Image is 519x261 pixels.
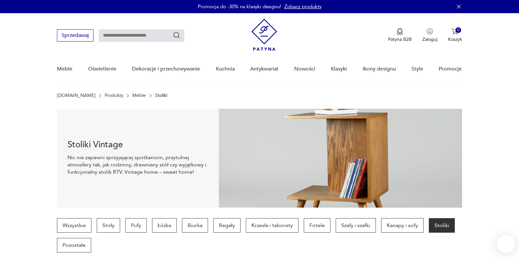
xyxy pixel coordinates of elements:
[57,93,95,98] a: [DOMAIN_NAME]
[246,218,298,233] a: Krzesła i taborety
[363,56,396,82] a: Ikony designu
[57,218,91,233] a: Wszystkie
[105,93,123,98] a: Produkty
[381,218,424,233] a: Kanapy i sofy
[388,28,412,43] button: Patyna B2B
[439,56,462,82] a: Promocje
[57,29,93,42] button: Sprzedawaj
[132,56,200,82] a: Dekoracje i przechowywanie
[216,56,235,82] a: Kuchnia
[497,235,515,253] iframe: Smartsupp widget button
[173,31,181,39] button: Szukaj
[336,218,376,233] a: Szafy i szafki
[411,56,423,82] a: Style
[67,141,208,149] h1: Stoliki Vintage
[57,238,91,252] a: Pozostałe
[388,28,412,43] a: Ikona medaluPatyna B2B
[57,34,93,38] a: Sprzedawaj
[304,218,330,233] a: Fotele
[397,28,403,35] img: Ikona medalu
[429,218,455,233] a: Stoliki
[452,28,458,35] img: Ikona koszyka
[455,27,461,33] div: 0
[284,3,322,10] a: Zobacz produkty
[422,28,437,43] button: Zaloguj
[57,56,72,82] a: Meble
[125,218,147,233] a: Pufy
[251,19,277,51] img: Patyna - sklep z meblami i dekoracjami vintage
[388,36,412,43] p: Patyna B2B
[182,218,208,233] a: Biurka
[427,28,433,35] img: Ikonka użytkownika
[250,56,278,82] a: Antykwariat
[331,56,347,82] a: Klasyki
[448,36,462,43] p: Koszyk
[219,109,462,208] img: 2a258ee3f1fcb5f90a95e384ca329760.jpg
[213,218,241,233] a: Regały
[67,154,208,176] p: Nic nie zapewni sprzyjającej spotkaniom, przytulnej atmosfery tak, jak rodzinny, drewniany stół c...
[132,93,146,98] a: Meble
[88,56,117,82] a: Oświetlenie
[155,93,167,98] p: Stoliki
[198,3,281,10] p: Promocja do -30% na klasyki designu!
[422,36,437,43] p: Zaloguj
[448,28,462,43] button: 0Koszyk
[294,56,315,82] a: Nowości
[97,218,120,233] a: Stoły
[152,218,177,233] a: Łóżka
